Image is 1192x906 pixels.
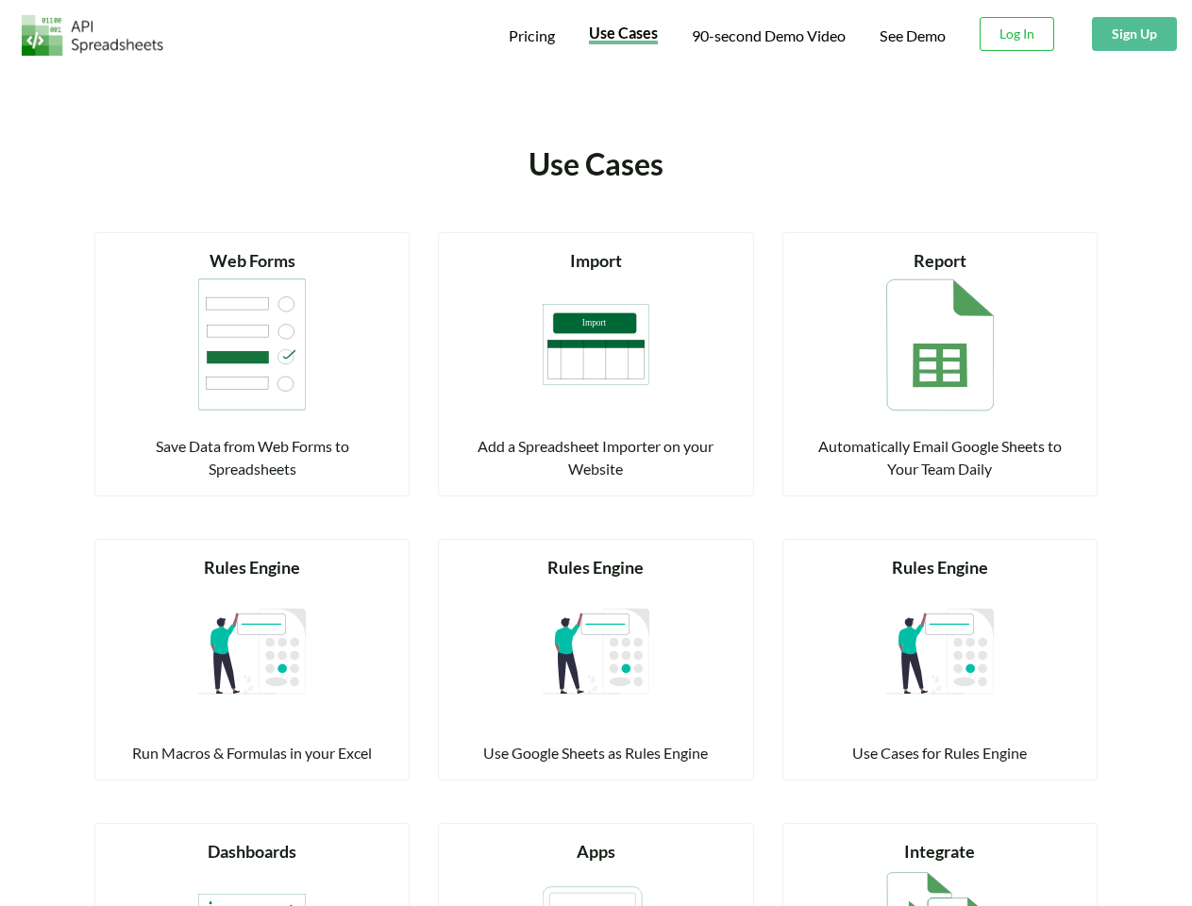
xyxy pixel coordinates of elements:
[543,580,650,722] img: Use Case
[118,839,386,864] div: Dashboards
[118,435,386,480] div: Save Data from Web Forms to Spreadsheets
[509,26,555,44] span: Pricing
[462,742,730,764] div: Use Google Sheets as Rules Engine
[806,435,1074,480] div: Automatically Email Google Sheets to Your Team Daily
[886,274,994,415] img: Use Case
[352,142,840,187] div: Use Cases
[806,742,1074,764] div: Use Cases for Rules Engine
[462,435,730,480] div: Add a Spreadsheet Importer on your Website
[886,580,994,722] img: Use Case
[692,28,846,43] span: 90-second Demo Video
[462,248,730,274] div: Import
[1092,17,1177,51] button: Sign Up
[806,555,1074,580] div: Rules Engine
[806,248,1074,274] div: Report
[22,15,163,56] img: Logo.png
[198,274,306,415] img: Use Case
[462,839,730,864] div: Apps
[589,24,658,42] span: Use Cases
[198,580,306,722] img: Use Case
[806,839,1074,864] div: Integrate
[543,274,650,415] img: Use Case
[118,742,386,764] div: Run Macros & Formulas in your Excel
[118,555,386,580] div: Rules Engine
[980,17,1054,51] button: Log In
[462,555,730,580] div: Rules Engine
[880,26,946,46] a: See Demo
[118,248,386,274] div: Web Forms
